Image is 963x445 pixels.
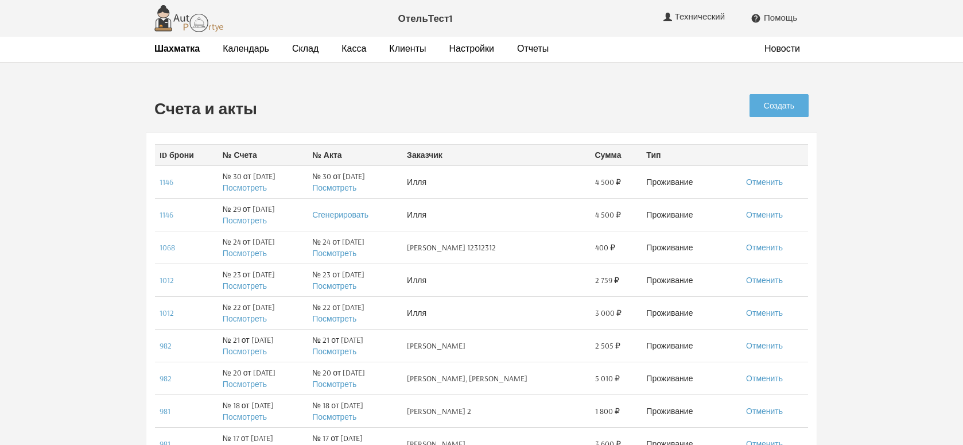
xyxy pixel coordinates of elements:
a: Отменить [746,177,783,187]
td: № 23 от [DATE] [308,264,402,296]
a: 982 [160,340,172,351]
a: Посмотреть [223,281,267,291]
a: Шахматка [154,42,200,55]
a: Касса [341,42,366,55]
th: Заказчик [402,144,590,165]
a: Посмотреть [312,281,356,291]
td: № 18 от [DATE] [308,394,402,427]
strong: Шахматка [154,42,200,54]
a: 1146 [160,177,173,187]
a: Посмотреть [223,183,267,193]
td: Проживание [642,165,741,198]
i:  [751,13,761,24]
td: Проживание [642,198,741,231]
a: Отменить [746,373,783,384]
td: Проживание [642,329,741,362]
td: Проживание [642,394,741,427]
span: 2 505 ₽ [595,340,620,351]
a: Склад [292,42,319,55]
a: Отменить [746,406,783,416]
a: Посмотреть [312,412,356,422]
a: Посмотреть [223,314,267,324]
a: Посмотреть [223,248,267,258]
span: 1 800 ₽ [595,405,620,417]
a: Клиенты [389,42,426,55]
a: Посмотреть [223,412,267,422]
td: № 21 от [DATE] [308,329,402,362]
th: Сумма [591,144,642,165]
td: Илля [402,264,590,296]
td: [PERSON_NAME] [402,329,590,362]
a: Посмотреть [223,379,267,389]
td: № 20 от [DATE] [218,362,308,394]
a: Отменить [746,340,783,351]
td: № 21 от [DATE] [218,329,308,362]
a: Сгенерировать [312,210,368,220]
a: 1012 [160,275,174,285]
td: № 23 от [DATE] [218,264,308,296]
a: 1068 [160,242,175,253]
th: Тип [642,144,741,165]
span: 3 000 ₽ [595,307,622,319]
span: Технический [675,11,728,22]
span: 400 ₽ [595,242,615,253]
a: Отчеты [517,42,549,55]
a: Настройки [449,42,494,55]
a: Календарь [223,42,269,55]
span: 2 759 ₽ [595,274,619,286]
a: Посмотреть [312,379,356,389]
a: Посмотреть [223,346,267,357]
td: № 24 от [DATE] [308,231,402,264]
td: Проживание [642,264,741,296]
td: № 22 от [DATE] [308,296,402,329]
span: Помощь [764,13,797,23]
td: [PERSON_NAME], [PERSON_NAME] [402,362,590,394]
th: № Акта [308,144,402,165]
td: № 18 от [DATE] [218,394,308,427]
a: Посмотреть [312,314,356,324]
h2: Счета и акты [154,100,641,118]
td: Проживание [642,362,741,394]
td: Илля [402,198,590,231]
td: Проживание [642,296,741,329]
a: Отменить [746,210,783,220]
span: 4 500 ₽ [595,176,621,188]
td: Проживание [642,231,741,264]
a: Посмотреть [223,215,267,226]
a: Создать [750,94,809,117]
td: Илля [402,296,590,329]
td: № 30 от [DATE] [218,165,308,198]
a: 981 [160,406,170,416]
th: ID брони [155,144,218,165]
td: [PERSON_NAME] 12312312 [402,231,590,264]
td: Илля [402,165,590,198]
td: № 30 от [DATE] [308,165,402,198]
td: [PERSON_NAME] 2 [402,394,590,427]
td: № 20 от [DATE] [308,362,402,394]
a: Новости [764,42,800,55]
th: № Счета [218,144,308,165]
td: № 29 от [DATE] [218,198,308,231]
span: 4 500 ₽ [595,209,621,220]
a: Посмотреть [312,248,356,258]
td: № 22 от [DATE] [218,296,308,329]
a: Посмотреть [312,346,356,357]
a: Отменить [746,242,783,253]
span: 5 010 ₽ [595,373,620,384]
a: 982 [160,373,172,384]
a: 1146 [160,210,173,220]
a: Посмотреть [312,183,356,193]
a: 1012 [160,308,174,318]
a: Отменить [746,308,783,318]
a: Отменить [746,275,783,285]
td: № 24 от [DATE] [218,231,308,264]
